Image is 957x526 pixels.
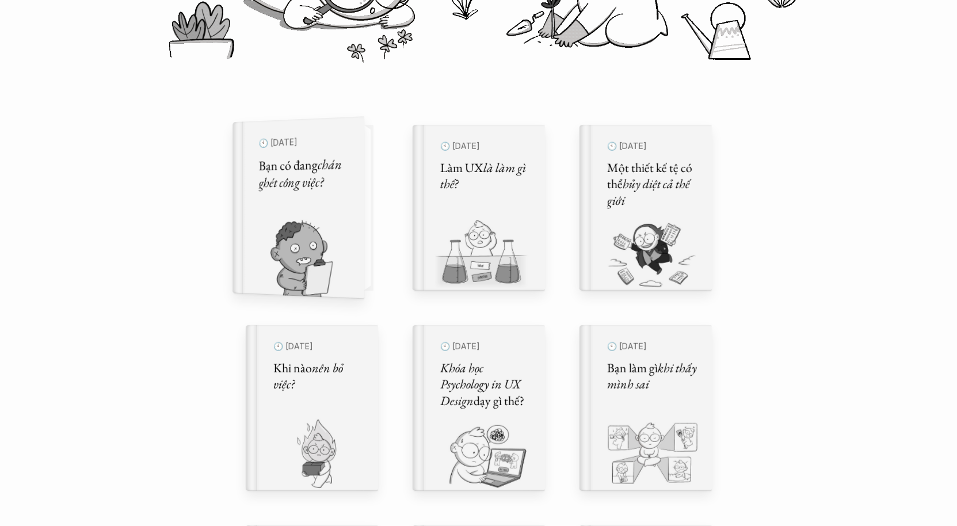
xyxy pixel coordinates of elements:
p: 🕙 [DATE] [273,339,364,355]
em: là làm gì thế? [440,159,528,193]
em: nên bỏ việc? [273,360,345,393]
p: 🕙 [DATE] [440,139,531,154]
a: 🕙 [DATE]Bạn có đangchán ghét công việc? [246,125,378,291]
h5: dạy gì thế? [440,360,531,410]
h5: Bạn làm gì [607,360,698,393]
h5: Một thiết kế tệ có thể [607,160,698,209]
em: Khóa học Psychology in UX Design [440,360,523,409]
a: 🕙 [DATE]Khi nàonên bỏ việc? [246,325,378,491]
p: 🕙 [DATE] [607,339,698,355]
em: khi thấy mình sai [607,360,699,393]
p: 🕙 [DATE] [607,139,698,154]
a: 🕙 [DATE]Một thiết kế tệ có thểhủy diệt cả thế giới [579,125,712,291]
em: chán ghét công việc? [258,155,344,192]
a: 🕙 [DATE]Làm UXlà làm gì thế? [413,125,545,291]
h5: Bạn có đang [258,155,349,192]
h5: Làm UX [440,160,531,193]
em: hủy diệt cả thế giới [607,176,692,209]
a: 🕙 [DATE]Khóa học Psychology in UX Designdạy gì thế? [413,325,545,491]
p: 🕙 [DATE] [440,339,531,355]
a: 🕙 [DATE]Bạn làm gìkhi thấy mình sai [579,325,712,491]
p: 🕙 [DATE] [258,132,349,152]
h5: Khi nào [273,360,364,393]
